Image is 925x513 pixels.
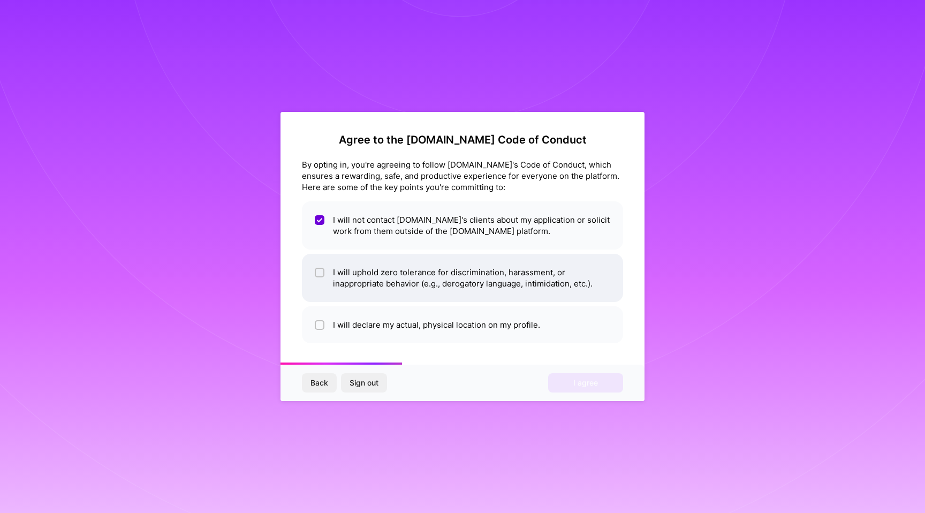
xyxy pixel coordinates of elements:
li: I will not contact [DOMAIN_NAME]'s clients about my application or solicit work from them outside... [302,201,623,250]
div: By opting in, you're agreeing to follow [DOMAIN_NAME]'s Code of Conduct, which ensures a rewardin... [302,159,623,193]
span: Sign out [350,378,378,388]
span: Back [310,378,328,388]
h2: Agree to the [DOMAIN_NAME] Code of Conduct [302,133,623,146]
button: Sign out [341,373,387,393]
li: I will declare my actual, physical location on my profile. [302,306,623,343]
li: I will uphold zero tolerance for discrimination, harassment, or inappropriate behavior (e.g., der... [302,254,623,302]
button: Back [302,373,337,393]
